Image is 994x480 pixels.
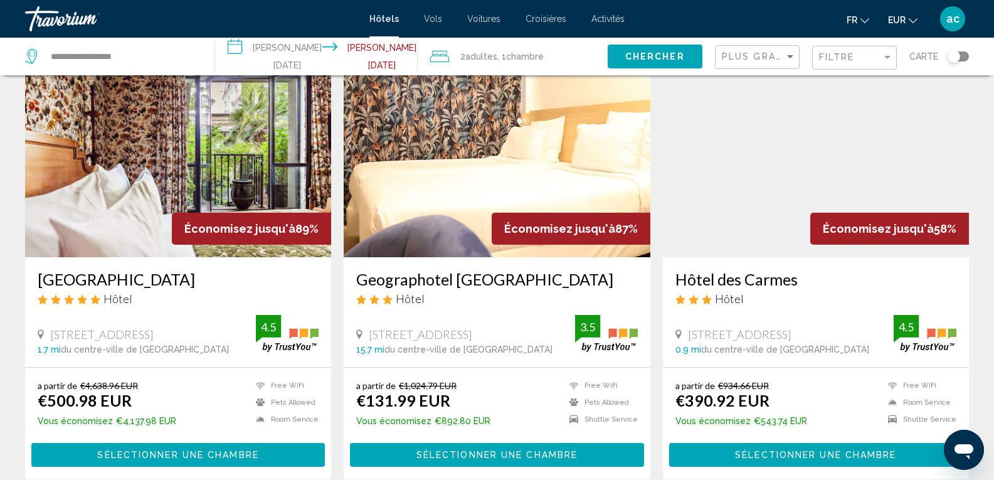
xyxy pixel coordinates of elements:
[625,52,685,62] span: Chercher
[172,213,331,245] div: 89%
[882,380,956,391] li: Free WiFi
[526,14,566,24] a: Croisières
[61,344,229,355] span: du centre-ville de [GEOGRAPHIC_DATA]
[369,328,472,341] span: [STREET_ADDRESS]
[882,414,956,425] li: Shuttle Service
[38,344,61,355] span: 1.7 mi
[399,380,457,391] del: €1,024.79 EUR
[80,380,138,391] del: €4,638.96 EUR
[575,315,638,352] img: trustyou-badge.svg
[250,380,319,391] li: Free WiFi
[944,430,984,470] iframe: Bouton de lancement de la fenêtre de messagerie
[675,292,956,306] div: 3 star Hotel
[882,397,956,408] li: Room Service
[356,292,637,306] div: 3 star Hotel
[103,292,132,306] span: Hôtel
[356,391,450,410] ins: €131.99 EUR
[675,344,701,355] span: 0.9 mi
[356,344,384,355] span: 15.7 mi
[497,48,544,65] span: , 1
[424,14,442,24] a: Vols
[416,451,578,461] span: Sélectionner une chambre
[250,397,319,408] li: Pets Allowed
[492,213,650,245] div: 87%
[847,11,869,29] button: Change language
[675,380,715,391] span: a partir de
[256,319,281,334] div: 4.5
[356,270,637,289] a: Geographotel [GEOGRAPHIC_DATA]
[823,222,934,235] span: Économisez jusqu'à
[50,328,154,341] span: [STREET_ADDRESS]
[31,446,325,460] a: Sélectionner une chambre
[384,344,553,355] span: du centre-ville de [GEOGRAPHIC_DATA]
[669,446,963,460] a: Sélectionner une chambre
[718,380,769,391] del: €934.66 EUR
[250,414,319,425] li: Room Service
[38,391,132,410] ins: €500.98 EUR
[38,416,113,426] span: Vous économisez
[675,416,807,426] p: €543.74 EUR
[810,213,969,245] div: 58%
[675,416,751,426] span: Vous économisez
[38,380,77,391] span: a partir de
[350,446,643,460] a: Sélectionner une chambre
[506,51,544,61] span: Chambre
[25,6,357,31] a: Travorium
[591,14,625,24] a: Activités
[888,15,906,25] span: EUR
[563,397,638,408] li: Pets Allowed
[38,416,176,426] p: €4,137.98 EUR
[894,319,919,334] div: 4.5
[575,319,600,334] div: 3.5
[663,56,969,257] img: Hotel image
[608,45,702,68] button: Chercher
[38,270,319,289] a: [GEOGRAPHIC_DATA]
[722,52,796,63] mat-select: Sort by
[946,13,960,25] span: ac
[936,6,969,32] button: User Menu
[356,380,396,391] span: a partir de
[715,292,744,306] span: Hôtel
[909,48,938,65] span: Carte
[819,52,855,62] span: Filtre
[847,15,857,25] span: fr
[894,315,956,352] img: trustyou-badge.svg
[504,222,615,235] span: Économisez jusqu'à
[465,51,497,61] span: Adultes
[688,328,791,341] span: [STREET_ADDRESS]
[888,11,917,29] button: Change currency
[701,344,869,355] span: du centre-ville de [GEOGRAPHIC_DATA]
[256,315,319,352] img: trustyou-badge.svg
[563,380,638,391] li: Free WiFi
[735,451,896,461] span: Sélectionner une chambre
[669,443,963,466] button: Sélectionner une chambre
[344,56,650,257] img: Hotel image
[812,45,897,71] button: Filter
[938,51,969,62] button: Toggle map
[396,292,425,306] span: Hôtel
[418,38,608,75] button: Travelers: 2 adults, 0 children
[356,416,490,426] p: €892.80 EUR
[563,414,638,425] li: Shuttle Service
[350,443,643,466] button: Sélectionner une chambre
[675,391,769,410] ins: €390.92 EUR
[38,292,319,306] div: 5 star Hotel
[369,14,399,24] a: Hôtels
[25,56,331,257] img: Hotel image
[31,443,325,466] button: Sélectionner une chambre
[356,416,431,426] span: Vous économisez
[467,14,500,24] a: Voitures
[722,51,871,61] span: Plus grandes économies
[97,451,258,461] span: Sélectionner une chambre
[675,270,956,289] a: Hôtel des Carmes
